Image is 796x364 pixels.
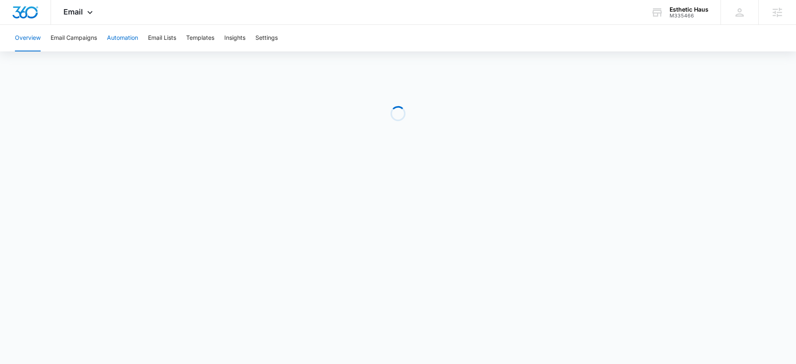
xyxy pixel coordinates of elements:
button: Email Campaigns [51,25,97,51]
div: account name [670,6,709,13]
button: Automation [107,25,138,51]
button: Insights [224,25,245,51]
button: Settings [255,25,278,51]
div: account id [670,13,709,19]
span: Email [63,7,83,16]
button: Overview [15,25,41,51]
button: Email Lists [148,25,176,51]
button: Templates [186,25,214,51]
